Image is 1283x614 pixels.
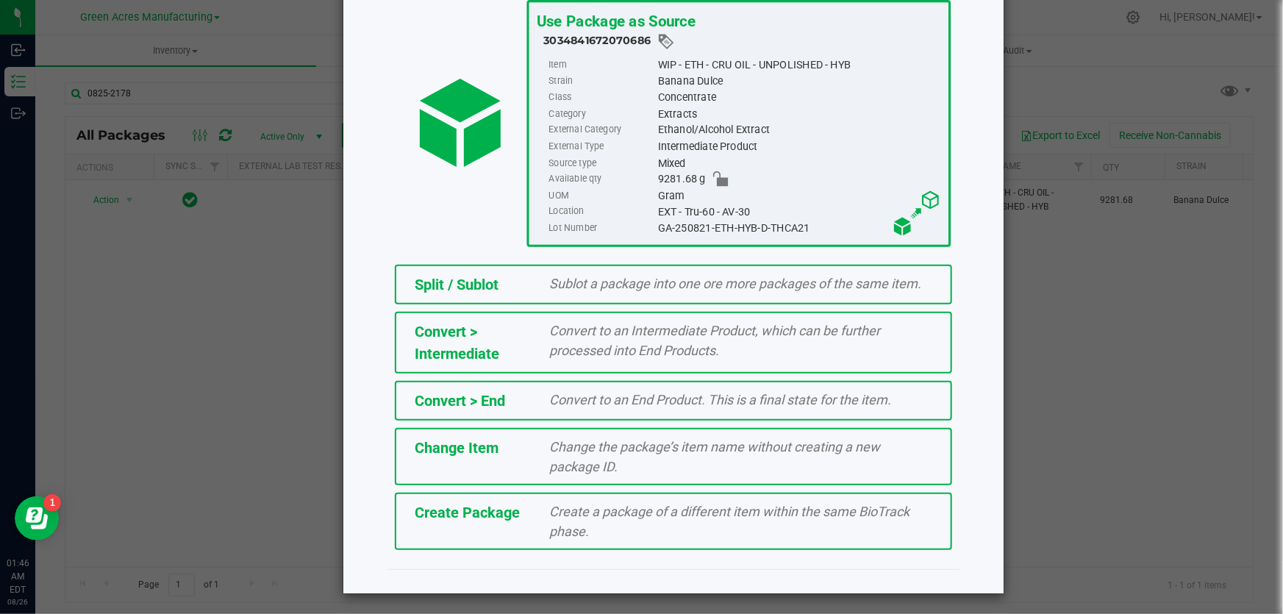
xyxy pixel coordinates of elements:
[550,504,910,539] span: Create a package of a different item within the same BioTrack phase.
[658,155,941,171] div: Mixed
[658,73,941,89] div: Banana Dulce
[550,439,881,474] span: Change the package’s item name without creating a new package ID.
[658,122,941,138] div: Ethanol/Alcohol Extract
[548,90,654,106] label: Class
[415,392,505,410] span: Convert > End
[415,276,498,293] span: Split / Sublot
[658,188,941,204] div: Gram
[548,220,654,236] label: Lot Number
[658,90,941,106] div: Concentrate
[548,57,654,73] label: Item
[658,220,941,236] div: GA-250821-ETH-HYB-D-THCA21
[537,12,696,30] span: Use Package as Source
[548,73,654,89] label: Strain
[548,171,654,188] label: Available qty
[548,122,654,138] label: External Category
[548,204,654,220] label: Location
[658,138,941,154] div: Intermediate Product
[548,155,654,171] label: Source type
[415,439,498,457] span: Change Item
[43,494,61,512] iframe: Resource center unread badge
[550,323,881,358] span: Convert to an Intermediate Product, which can be further processed into End Products.
[15,496,59,540] iframe: Resource center
[658,171,706,188] span: 9281.68 g
[550,392,892,407] span: Convert to an End Product. This is a final state for the item.
[658,204,941,220] div: EXT - Tru-60 - AV-30
[550,276,922,291] span: Sublot a package into one ore more packages of the same item.
[548,138,654,154] label: External Type
[658,57,941,73] div: WIP - ETH - CRU OIL - UNPOLISHED - HYB
[415,504,520,521] span: Create Package
[415,323,499,363] span: Convert > Intermediate
[658,106,941,122] div: Extracts
[548,106,654,122] label: Category
[543,32,941,51] div: 3034841672070686
[548,188,654,204] label: UOM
